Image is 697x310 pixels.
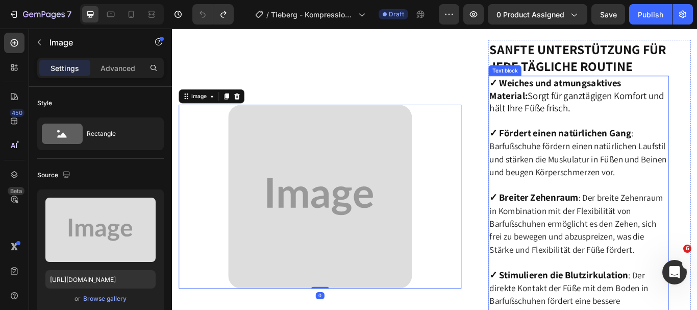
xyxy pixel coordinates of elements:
[683,245,691,253] span: 6
[496,9,564,20] span: 0 product assigned
[45,270,156,289] input: https://example.com/image.jpg
[37,99,52,108] div: Style
[45,198,156,262] img: preview-image
[83,294,127,304] button: Browse gallery
[192,4,234,25] div: Undo/Redo
[74,293,81,305] span: or
[20,75,42,84] div: Image
[369,13,579,55] h2: Sanfte Unterstützung für jede tägliche Routine
[51,63,79,74] p: Settings
[271,9,354,20] span: Tieberg - Kompressionssocken
[10,109,24,117] div: 450
[662,260,687,284] iframe: Intercom live chat
[266,9,269,20] span: /
[37,169,72,182] div: Source
[65,89,280,303] img: Alt Image
[591,4,625,25] button: Save
[4,4,76,25] button: 7
[600,10,617,19] span: Save
[49,36,136,49] p: Image
[370,56,524,85] strong: ✓ Weiches und atmungsaktives Material:
[172,29,697,310] iframe: Design area
[488,4,587,25] button: 0 product assigned
[67,8,71,20] p: 7
[101,63,135,74] p: Advanced
[638,9,663,20] div: Publish
[370,114,535,129] strong: ✓ Fördert einen natürlichen Gang
[629,4,672,25] button: Publish
[8,187,24,195] div: Beta
[370,190,572,264] span: : Der breite Zehenraum in Kombination mit der Flexibilität von Barfußschuhen ermöglicht es den Ze...
[87,122,149,146] div: Rectangle
[371,44,405,54] div: Text block
[389,10,404,19] span: Draft
[83,294,127,303] div: Browse gallery
[370,189,474,204] strong: ✓ Breiter Zehenraum
[370,280,532,294] strong: ✓ Stimulieren die Blutzirkulation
